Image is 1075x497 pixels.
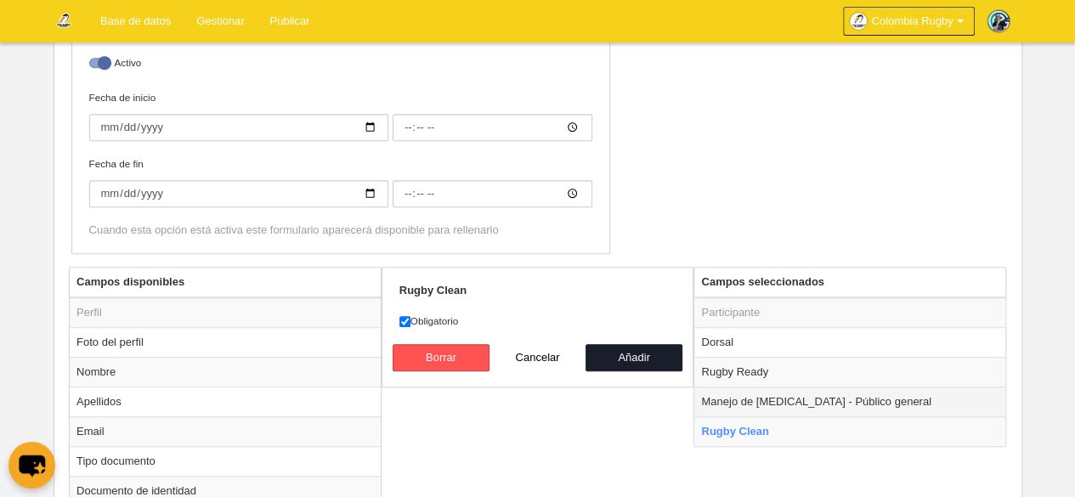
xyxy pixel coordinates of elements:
input: Fecha de inicio [393,114,592,141]
input: Fecha de fin [393,180,592,207]
td: Participante [694,297,1005,328]
td: Dorsal [694,327,1005,357]
input: Fecha de inicio [89,114,388,141]
th: Campos disponibles [70,268,381,297]
td: Email [70,416,381,446]
strong: Rugby Clean [399,284,467,297]
img: Oanpu9v8aySI.30x30.jpg [850,13,867,30]
label: Fecha de inicio [89,90,592,141]
td: Tipo documento [70,446,381,476]
label: Activo [89,55,592,75]
button: Cancelar [489,344,586,371]
span: Colombia Rugby [871,13,953,30]
button: Borrar [393,344,489,371]
a: Colombia Rugby [843,7,974,36]
input: Obligatorio [399,316,410,327]
label: Obligatorio [399,313,676,329]
td: Foto del perfil [70,327,381,357]
img: PaoBqShlDZri.30x30.jpg [987,10,1010,32]
td: Perfil [70,297,381,328]
button: chat-button [8,442,55,489]
th: Campos seleccionados [694,268,1005,297]
td: Apellidos [70,387,381,416]
div: Cuando esta opción está activa este formulario aparecerá disponible para rellenarlo [89,223,592,238]
button: Añadir [586,344,682,371]
td: Nombre [70,357,381,387]
input: Fecha de fin [89,180,388,207]
img: Colombia Rugby [54,10,74,31]
td: Rugby Ready [694,357,1005,387]
label: Fecha de fin [89,156,592,207]
td: Rugby Clean [694,416,1005,446]
td: Manejo de [MEDICAL_DATA] - Público general [694,387,1005,416]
